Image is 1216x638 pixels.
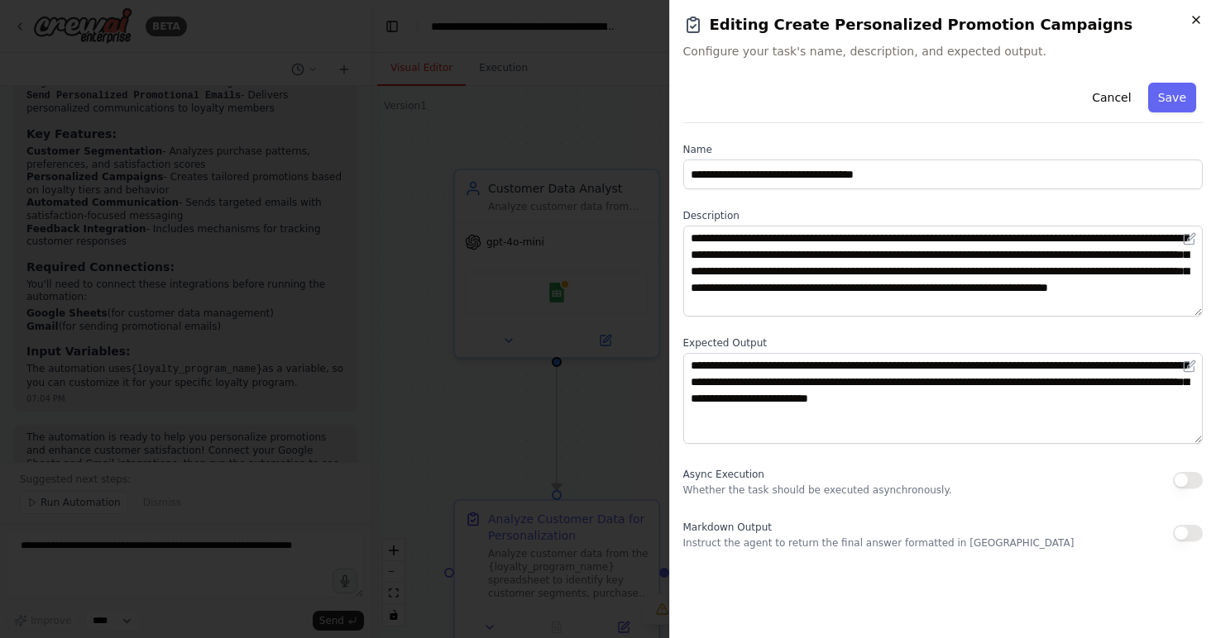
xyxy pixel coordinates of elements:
span: Markdown Output [683,521,772,533]
button: Open in editor [1180,229,1199,249]
label: Expected Output [683,336,1204,350]
button: Open in editor [1180,356,1199,376]
p: Whether the task should be executed asynchronously. [683,483,952,497]
label: Name [683,143,1204,156]
label: Description [683,209,1204,222]
span: Configure your task's name, description, and expected output. [683,43,1204,60]
h2: Editing Create Personalized Promotion Campaigns [683,13,1204,36]
span: Async Execution [683,469,764,480]
button: Cancel [1082,83,1141,112]
button: Save [1148,83,1196,112]
p: Instruct the agent to return the final answer formatted in [GEOGRAPHIC_DATA] [683,536,1075,550]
